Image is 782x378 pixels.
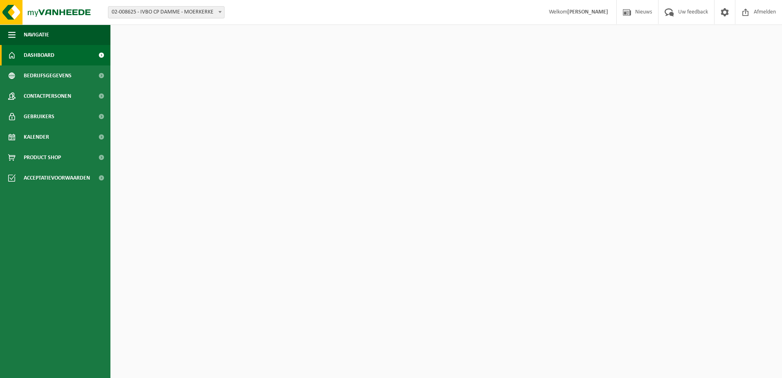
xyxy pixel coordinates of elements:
[24,147,61,168] span: Product Shop
[24,65,72,86] span: Bedrijfsgegevens
[567,9,608,15] strong: [PERSON_NAME]
[24,127,49,147] span: Kalender
[24,45,54,65] span: Dashboard
[24,86,71,106] span: Contactpersonen
[24,106,54,127] span: Gebruikers
[24,25,49,45] span: Navigatie
[108,7,224,18] span: 02-008625 - IVBO CP DAMME - MOERKERKE
[108,6,225,18] span: 02-008625 - IVBO CP DAMME - MOERKERKE
[24,168,90,188] span: Acceptatievoorwaarden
